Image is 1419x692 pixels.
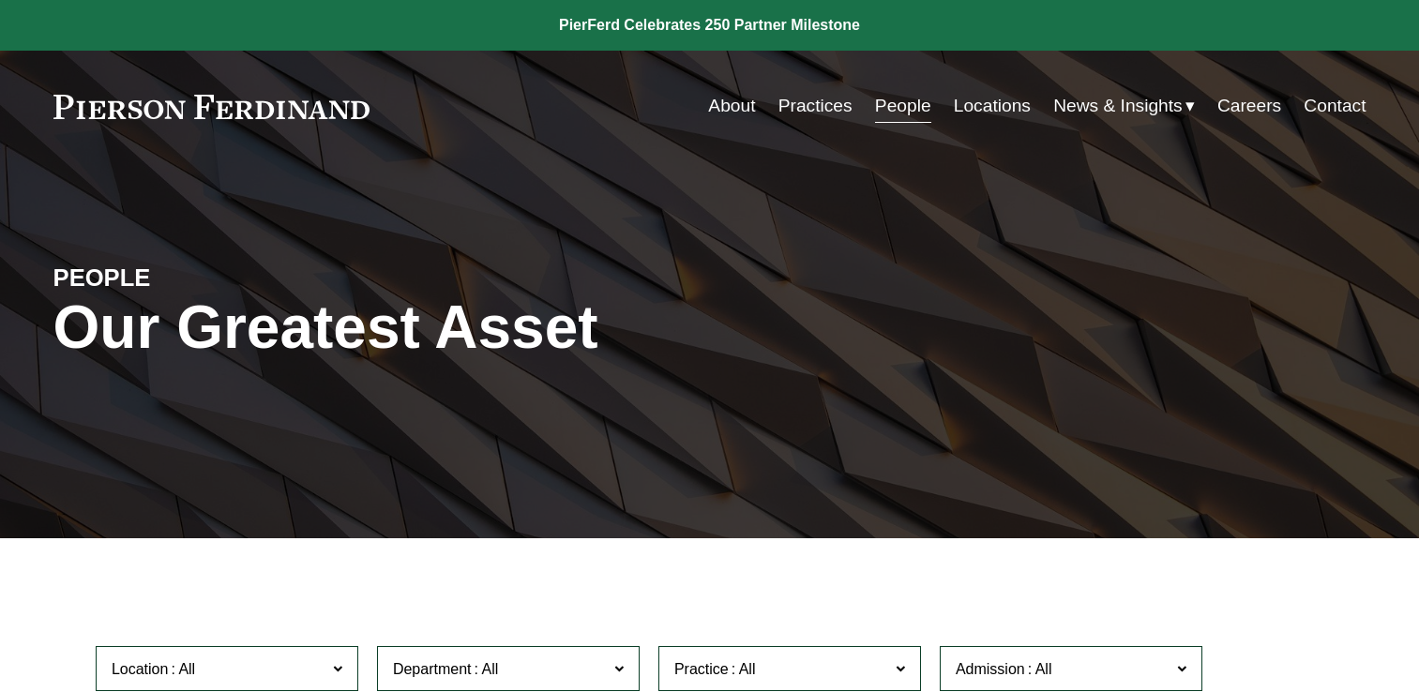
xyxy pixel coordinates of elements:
h4: PEOPLE [53,263,382,293]
a: Careers [1217,88,1281,124]
span: News & Insights [1053,90,1183,123]
h1: Our Greatest Asset [53,293,928,362]
span: Department [393,661,472,677]
span: Admission [956,661,1025,677]
span: Practice [674,661,729,677]
a: Practices [778,88,853,124]
a: folder dropdown [1053,88,1195,124]
a: Contact [1304,88,1366,124]
span: Location [112,661,169,677]
a: Locations [954,88,1031,124]
a: People [875,88,931,124]
a: About [708,88,755,124]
